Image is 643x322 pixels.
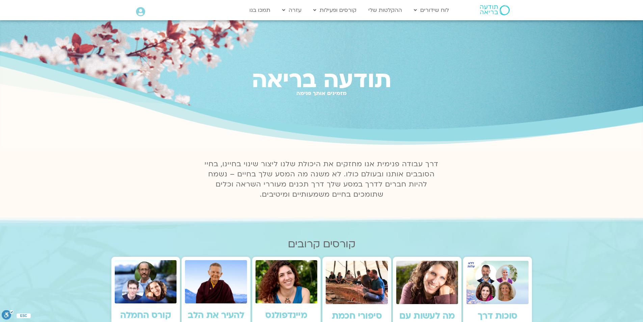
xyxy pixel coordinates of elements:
a: קורסים ופעילות [310,4,360,17]
a: ההקלטות שלי [365,4,405,17]
a: לוח שידורים [410,4,452,17]
a: תמכו בנו [246,4,274,17]
img: תודעה בריאה [480,5,510,15]
p: דרך עבודה פנימית אנו מחזקים את היכולת שלנו ליצור שינוי בחיינו, בחיי הסובבים אותנו ובעולם כולו. לא... [201,159,443,200]
a: עזרה [279,4,305,17]
h2: קורסים קרובים [111,238,532,250]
